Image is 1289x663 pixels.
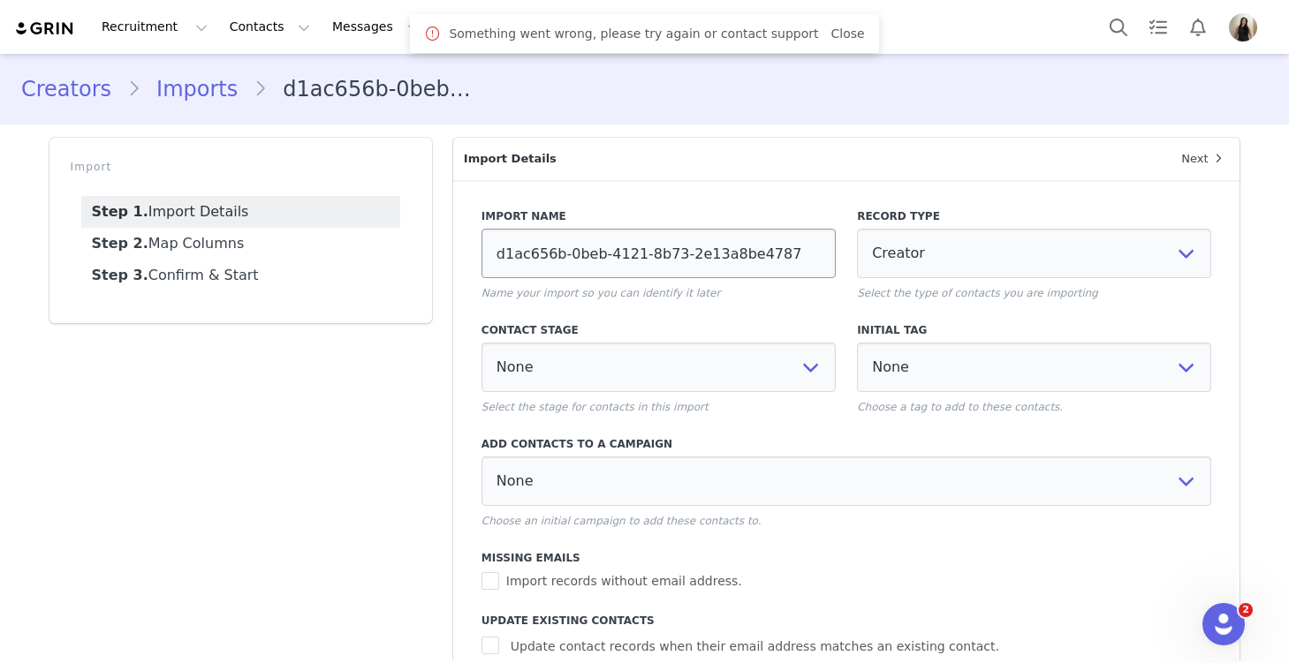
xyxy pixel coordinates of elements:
label: Add contacts to a Campaign [481,436,1212,452]
a: Creators [21,73,127,105]
a: Community [740,7,841,47]
img: grin logo [14,20,76,37]
strong: Step 1. [92,203,148,220]
strong: Step 3. [92,267,148,283]
img: a9acc4c8-4825-4f76-9f85-d9ef616c421b.jpg [1229,13,1257,41]
button: Recruitment [91,7,218,47]
iframe: Intercom live chat [1202,603,1245,645]
label: Update Existing Contacts [481,613,1212,629]
span: Something went wrong, please try again or contact support [449,25,818,43]
strong: Step 2. [92,235,148,252]
p: Select the type of contacts you are importing [857,285,1211,301]
span: Import records without email address. [499,574,749,588]
label: Initial tag [857,322,1211,338]
button: Profile [1218,13,1275,41]
p: Import [71,159,411,175]
span: 2 [1239,603,1253,617]
label: Record Type [857,208,1211,224]
a: Import Details [81,196,400,228]
a: Confirm & Start [81,260,400,291]
a: Close [830,26,864,41]
button: Messages [322,7,430,47]
label: Import Name [481,208,836,224]
p: Name your import so you can identify it later [481,285,836,301]
a: Tasks [1139,7,1178,47]
p: Import Details [453,138,1171,180]
span: Update contact records when their email address matches an existing contact. [504,637,1006,656]
button: Search [1099,7,1138,47]
a: Next [1171,138,1240,180]
p: Choose a tag to add to these contacts. [857,399,1211,415]
p: Select the stage for contacts in this import [481,399,836,415]
label: Missing Emails [481,550,1212,566]
button: Contacts [219,7,321,47]
label: Contact stage [481,322,836,338]
button: Content [533,7,629,47]
button: Program [431,7,532,47]
a: Map Columns [81,228,400,260]
p: Choose an initial campaign to add these contacts to. [481,513,1212,529]
button: Notifications [1179,7,1217,47]
button: Reporting [630,7,739,47]
a: Imports [140,73,254,105]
